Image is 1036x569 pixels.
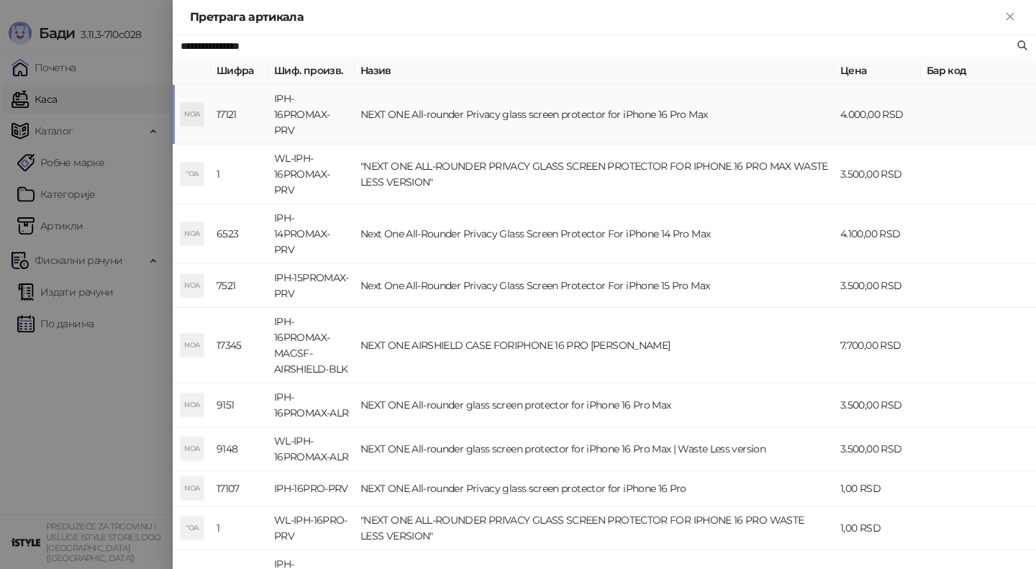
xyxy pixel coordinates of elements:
[268,204,355,264] td: IPH-14PROMAX-PRV
[355,506,835,550] td: "NEXT ONE ALL-ROUNDER PRIVACY GLASS SCREEN PROTECTOR FOR IPHONE 16 PRO WASTE LESS VERSION"
[211,383,268,427] td: 9151
[181,274,204,297] div: NOA
[1001,9,1019,26] button: Close
[211,471,268,506] td: 17107
[268,145,355,204] td: WL-IPH-16PROMAX-PRV
[355,308,835,383] td: NEXT ONE AIRSHIELD CASE FORIPHONE 16 PRO [PERSON_NAME]
[211,264,268,308] td: 7521
[355,471,835,506] td: NEXT ONE All-rounder Privacy glass screen protector for iPhone 16 Pro
[181,222,204,245] div: NOA
[835,264,921,308] td: 3.500,00 RSD
[211,57,268,85] th: Шифра
[835,204,921,264] td: 4.100,00 RSD
[835,57,921,85] th: Цена
[268,506,355,550] td: WL-IPH-16PRO-PRV
[355,145,835,204] td: "NEXT ONE ALL-ROUNDER PRIVACY GLASS SCREEN PROTECTOR FOR IPHONE 16 PRO MAX WASTE LESS VERSION"
[268,383,355,427] td: IPH-16PROMAX-ALR
[355,85,835,145] td: NEXT ONE All-rounder Privacy glass screen protector for iPhone 16 Pro Max
[835,383,921,427] td: 3.500,00 RSD
[835,471,921,506] td: 1,00 RSD
[268,308,355,383] td: IPH-16PROMAX-MAGSF-AIRSHIELD-BLK
[835,427,921,471] td: 3.500,00 RSD
[211,85,268,145] td: 17121
[268,57,355,85] th: Шиф. произв.
[268,471,355,506] td: IPH-16PRO-PRV
[921,57,1036,85] th: Бар код
[181,163,204,186] div: "OA
[355,204,835,264] td: Next One All-Rounder Privacy Glass Screen Protector For iPhone 14 Pro Max
[181,334,204,357] div: NOA
[211,145,268,204] td: 1
[355,427,835,471] td: NEXT ONE All-rounder glass screen protector for iPhone 16 Pro Max | Waste Less version
[835,85,921,145] td: 4.000,00 RSD
[211,204,268,264] td: 6523
[835,308,921,383] td: 7.700,00 RSD
[211,427,268,471] td: 9148
[355,383,835,427] td: NEXT ONE All-rounder glass screen protector for iPhone 16 Pro Max
[355,57,835,85] th: Назив
[181,477,204,500] div: NOA
[211,506,268,550] td: 1
[268,264,355,308] td: IPH-15PROMAX-PRV
[181,103,204,126] div: NOA
[181,393,204,416] div: NOA
[835,506,921,550] td: 1,00 RSD
[190,9,1001,26] div: Претрага артикала
[268,85,355,145] td: IPH-16PROMAX-PRV
[181,437,204,460] div: NOA
[355,264,835,308] td: Next One All-Rounder Privacy Glass Screen Protector For iPhone 15 Pro Max
[835,145,921,204] td: 3.500,00 RSD
[181,516,204,540] div: "OA
[268,427,355,471] td: WL-IPH-16PROMAX-ALR
[211,308,268,383] td: 17345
